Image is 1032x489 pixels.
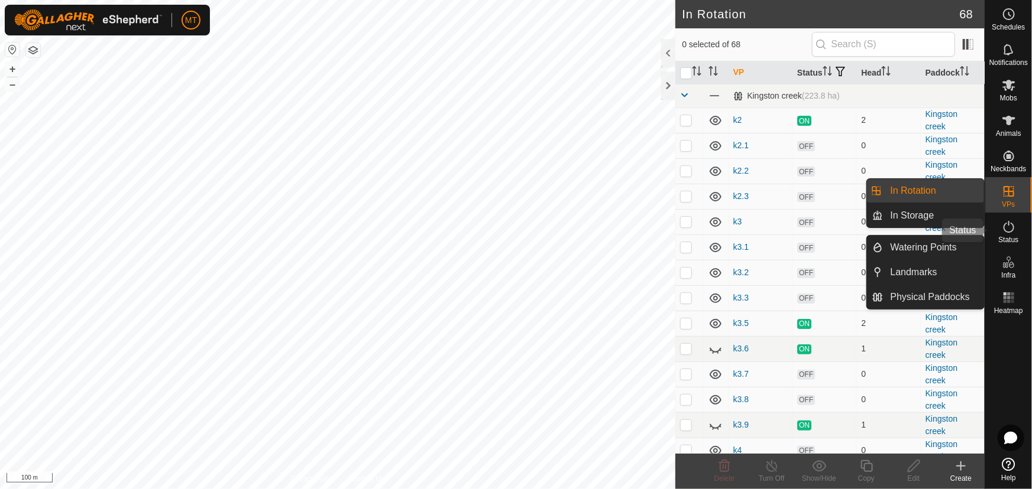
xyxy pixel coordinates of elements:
[797,294,815,304] span: OFF
[884,285,985,309] a: Physical Paddocks
[797,446,815,456] span: OFF
[797,370,815,380] span: OFF
[714,474,735,483] span: Delete
[926,109,957,131] a: Kingston creek
[856,234,920,260] td: 0
[867,236,984,259] li: Watering Points
[856,285,920,311] td: 0
[733,395,749,404] a: k3.8
[682,38,812,51] span: 0 selected of 68
[991,165,1026,172] span: Neckbands
[856,438,920,463] td: 0
[802,91,840,100] span: (223.8 ha)
[185,14,197,27] span: MT
[733,191,749,201] a: k2.3
[733,344,749,353] a: k3.6
[797,141,815,151] span: OFF
[14,9,162,31] img: Gallagher Logo
[856,184,920,209] td: 0
[881,68,891,77] p-sorticon: Activate to sort
[797,243,815,253] span: OFF
[937,473,985,484] div: Create
[856,336,920,361] td: 1
[1001,474,1016,481] span: Help
[960,5,973,23] span: 68
[5,62,20,76] button: +
[797,395,815,405] span: OFF
[960,68,969,77] p-sorticon: Activate to sort
[682,7,960,21] h2: In Rotation
[729,61,792,84] th: VP
[856,412,920,438] td: 1
[349,474,384,484] a: Contact Us
[733,141,749,150] a: k2.1
[733,420,749,429] a: k3.9
[797,192,815,202] span: OFF
[26,43,40,57] button: Map Layers
[856,133,920,158] td: 0
[926,414,957,436] a: Kingston creek
[1001,272,1015,279] span: Infra
[792,61,856,84] th: Status
[856,387,920,412] td: 0
[884,236,985,259] a: Watering Points
[926,211,957,233] a: Kingston creek
[926,363,957,385] a: Kingston creek
[843,473,890,484] div: Copy
[856,260,920,285] td: 0
[1000,94,1017,102] span: Mobs
[812,32,955,57] input: Search (S)
[992,24,1025,31] span: Schedules
[733,242,749,252] a: k3.1
[797,116,811,126] span: ON
[733,268,749,277] a: k3.2
[692,68,701,77] p-sorticon: Activate to sort
[891,208,934,223] span: In Storage
[989,59,1028,66] span: Notifications
[926,160,957,182] a: Kingston creek
[891,265,937,279] span: Landmarks
[5,77,20,92] button: –
[996,130,1021,137] span: Animals
[985,453,1032,486] a: Help
[733,115,742,125] a: k2
[856,311,920,336] td: 2
[733,318,749,328] a: k3.5
[926,338,957,360] a: Kingston creek
[797,420,811,431] span: ON
[823,68,832,77] p-sorticon: Activate to sort
[884,260,985,284] a: Landmarks
[733,369,749,379] a: k3.7
[867,285,984,309] li: Physical Paddocks
[291,474,335,484] a: Privacy Policy
[5,43,20,57] button: Reset Map
[733,91,840,101] div: Kingston creek
[733,445,742,455] a: k4
[856,361,920,387] td: 0
[890,473,937,484] div: Edit
[926,439,957,461] a: Kingston creek
[926,312,957,334] a: Kingston creek
[797,217,815,227] span: OFF
[867,204,984,227] li: In Storage
[998,236,1018,243] span: Status
[884,179,985,203] a: In Rotation
[884,204,985,227] a: In Storage
[797,167,815,177] span: OFF
[748,473,795,484] div: Turn Off
[891,184,936,198] span: In Rotation
[1002,201,1015,208] span: VPs
[733,166,749,175] a: k2.2
[709,68,718,77] p-sorticon: Activate to sort
[921,61,985,84] th: Paddock
[867,260,984,284] li: Landmarks
[856,209,920,234] td: 0
[797,319,811,329] span: ON
[926,389,957,410] a: Kingston creek
[867,179,984,203] li: In Rotation
[891,290,970,304] span: Physical Paddocks
[797,344,811,354] span: ON
[891,240,957,255] span: Watering Points
[994,307,1023,314] span: Heatmap
[856,158,920,184] td: 0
